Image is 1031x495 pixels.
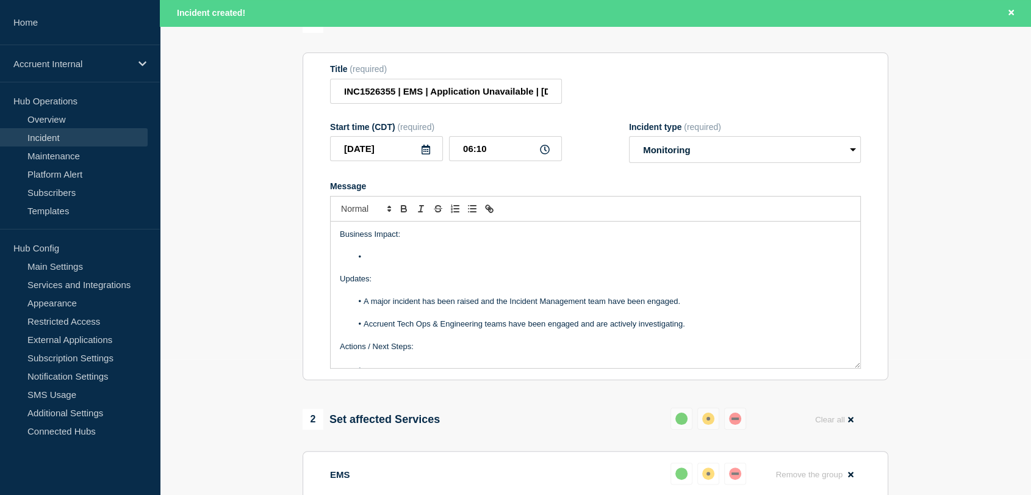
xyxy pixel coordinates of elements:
[330,122,562,132] div: Start time (CDT)
[303,409,440,430] div: Set affected Services
[303,409,323,430] span: 2
[697,463,719,485] button: affected
[352,296,852,307] li: A major incident has been raised and the Incident Management team have been engaged.
[330,181,861,191] div: Message
[768,463,861,486] button: Remove the group
[395,201,412,216] button: Toggle bold text
[729,468,741,480] div: down
[481,201,498,216] button: Toggle link
[397,122,434,132] span: (required)
[429,201,447,216] button: Toggle strikethrough text
[464,201,481,216] button: Toggle bulleted list
[697,408,719,430] button: affected
[340,341,851,352] p: Actions / Next Steps:
[702,413,714,425] div: affected
[13,59,131,69] p: Accruent Internal
[331,222,860,368] div: Message
[684,122,721,132] span: (required)
[629,122,861,132] div: Incident type
[675,413,688,425] div: up
[330,136,443,161] input: YYYY-MM-DD
[670,408,692,430] button: up
[330,64,562,74] div: Title
[336,201,395,216] span: Font size
[729,413,741,425] div: down
[352,319,852,330] li: Accruent Tech Ops & Engineering teams have been engaged and are actively investigating.
[808,408,861,432] button: Clear all
[350,64,387,74] span: (required)
[724,408,746,430] button: down
[340,229,851,240] p: Business Impact:
[724,463,746,485] button: down
[330,469,350,480] p: EMS
[177,8,245,18] span: Incident created!
[447,201,464,216] button: Toggle ordered list
[449,136,562,161] input: HH:MM
[340,273,851,284] p: Updates:
[629,136,861,163] select: Incident type
[1004,6,1019,20] button: Close banner
[670,463,692,485] button: up
[330,79,562,104] input: Title
[702,468,714,480] div: affected
[775,470,842,479] span: Remove the group
[412,201,429,216] button: Toggle italic text
[675,468,688,480] div: up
